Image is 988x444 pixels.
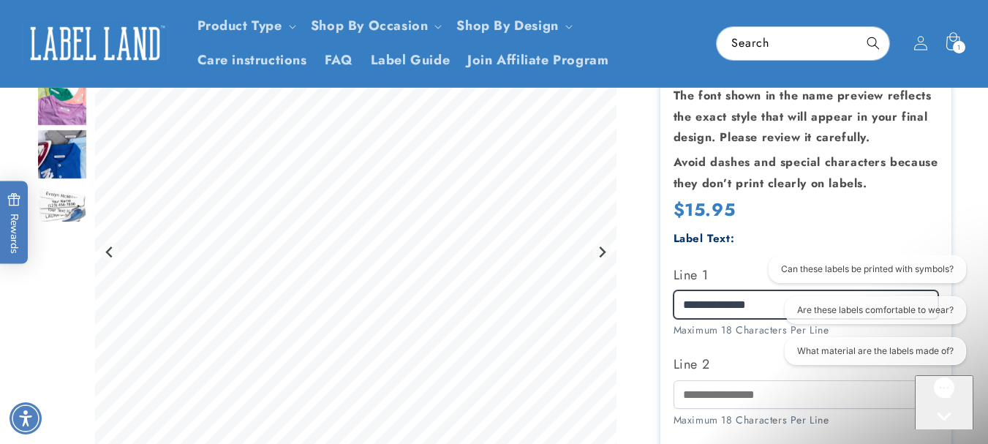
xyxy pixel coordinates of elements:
[100,243,120,263] button: Go to last slide
[302,9,448,43] summary: Shop By Occasion
[371,52,450,69] span: Label Guide
[674,154,938,192] strong: Avoid dashes and special characters because they don’t print clearly on labels.
[857,27,889,59] button: Search
[456,16,558,35] a: Shop By Design
[674,87,932,146] strong: The font shown in the name preview reflects the exact style that will appear in your final design...
[17,15,174,72] a: Label Land
[37,182,88,233] img: Iron-on name labels with an iron
[674,263,939,287] label: Line 1
[10,402,42,434] div: Accessibility Menu
[674,230,735,247] label: Label Text:
[758,255,973,378] iframe: Gorgias live chat conversation starters
[12,327,185,371] iframe: Sign Up via Text for Offers
[459,43,617,78] a: Join Affiliate Program
[915,375,973,429] iframe: Gorgias live chat messenger
[362,43,459,78] a: Label Guide
[957,41,961,53] span: 1
[316,43,362,78] a: FAQ
[37,129,88,180] div: Go to slide 3
[674,323,939,338] div: Maximum 18 Characters Per Line
[37,75,88,127] img: Iron on name tags ironed to a t-shirt
[189,9,302,43] summary: Product Type
[674,413,939,428] div: Maximum 18 Characters Per Line
[37,129,88,180] img: Iron on name labels ironed to shirt collar
[197,52,307,69] span: Care instructions
[37,182,88,233] div: Go to slide 4
[197,16,282,35] a: Product Type
[467,52,608,69] span: Join Affiliate Program
[325,52,353,69] span: FAQ
[37,75,88,127] div: Go to slide 2
[448,9,578,43] summary: Shop By Design
[22,20,168,66] img: Label Land
[674,353,939,376] label: Line 2
[7,192,21,253] span: Rewards
[592,243,612,263] button: Next slide
[189,43,316,78] a: Care instructions
[674,197,736,222] span: $15.95
[311,18,429,34] span: Shop By Occasion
